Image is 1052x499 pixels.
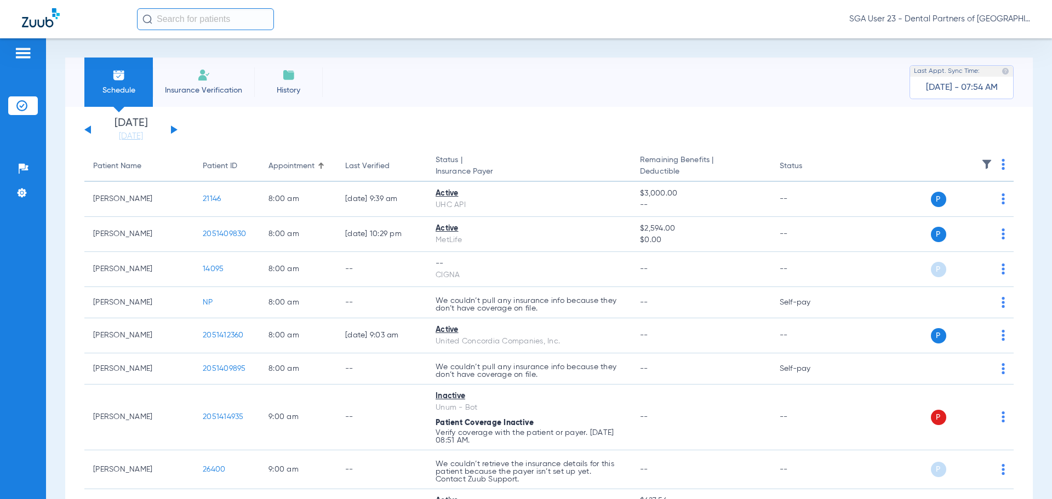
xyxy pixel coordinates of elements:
[282,68,295,82] img: History
[771,182,845,217] td: --
[268,160,315,172] div: Appointment
[203,230,247,238] span: 2051409830
[771,450,845,489] td: --
[260,450,336,489] td: 9:00 AM
[640,365,648,372] span: --
[640,166,762,177] span: Deductible
[336,353,427,385] td: --
[345,160,390,172] div: Last Verified
[98,118,164,142] li: [DATE]
[260,353,336,385] td: 8:00 AM
[137,8,274,30] input: Search for patients
[93,160,141,172] div: Patient Name
[640,223,762,234] span: $2,594.00
[436,391,622,402] div: Inactive
[436,269,622,281] div: CIGNA
[203,331,244,339] span: 2051412360
[84,252,194,287] td: [PERSON_NAME]
[197,68,210,82] img: Manual Insurance Verification
[436,199,622,211] div: UHC API
[1002,330,1005,341] img: group-dot-blue.svg
[931,262,946,277] span: P
[142,14,152,24] img: Search Icon
[436,402,622,414] div: Unum - Bot
[771,287,845,318] td: Self-pay
[640,265,648,273] span: --
[84,217,194,252] td: [PERSON_NAME]
[336,385,427,450] td: --
[640,188,762,199] span: $3,000.00
[981,159,992,170] img: filter.svg
[436,188,622,199] div: Active
[84,182,194,217] td: [PERSON_NAME]
[1002,363,1005,374] img: group-dot-blue.svg
[203,413,244,421] span: 2051414935
[345,160,418,172] div: Last Verified
[203,466,225,473] span: 26400
[161,85,246,96] span: Insurance Verification
[436,258,622,269] div: --
[84,450,194,489] td: [PERSON_NAME]
[203,195,221,203] span: 21146
[268,160,328,172] div: Appointment
[336,318,427,353] td: [DATE] 9:03 AM
[631,151,770,182] th: Remaining Benefits |
[84,353,194,385] td: [PERSON_NAME]
[771,353,845,385] td: Self-pay
[436,324,622,336] div: Active
[22,8,60,27] img: Zuub Logo
[931,462,946,477] span: P
[640,199,762,211] span: --
[14,47,32,60] img: hamburger-icon
[260,385,336,450] td: 9:00 AM
[914,66,980,77] span: Last Appt. Sync Time:
[203,299,213,306] span: NP
[336,217,427,252] td: [DATE] 10:29 PM
[84,318,194,353] td: [PERSON_NAME]
[260,318,336,353] td: 8:00 AM
[203,160,251,172] div: Patient ID
[84,385,194,450] td: [PERSON_NAME]
[436,234,622,246] div: MetLife
[203,265,224,273] span: 14095
[436,419,534,427] span: Patient Coverage Inactive
[771,385,845,450] td: --
[98,131,164,142] a: [DATE]
[436,166,622,177] span: Insurance Payer
[260,252,336,287] td: 8:00 AM
[260,287,336,318] td: 8:00 AM
[771,252,845,287] td: --
[1002,263,1005,274] img: group-dot-blue.svg
[436,429,622,444] p: Verify coverage with the patient or payer. [DATE] 08:51 AM.
[771,151,845,182] th: Status
[203,160,237,172] div: Patient ID
[1002,159,1005,170] img: group-dot-blue.svg
[262,85,315,96] span: History
[997,446,1052,499] iframe: Chat Widget
[93,85,145,96] span: Schedule
[640,331,648,339] span: --
[203,365,246,372] span: 2051409895
[260,217,336,252] td: 8:00 AM
[849,14,1030,25] span: SGA User 23 - Dental Partners of [GEOGRAPHIC_DATA]-JESUP
[640,466,648,473] span: --
[336,287,427,318] td: --
[931,227,946,242] span: P
[640,234,762,246] span: $0.00
[436,297,622,312] p: We couldn’t pull any insurance info because they don’t have coverage on file.
[436,460,622,483] p: We couldn’t retrieve the insurance details for this patient because the payer isn’t set up yet. C...
[336,450,427,489] td: --
[1002,67,1009,75] img: last sync help info
[1002,193,1005,204] img: group-dot-blue.svg
[84,287,194,318] td: [PERSON_NAME]
[336,252,427,287] td: --
[926,82,998,93] span: [DATE] - 07:54 AM
[112,68,125,82] img: Schedule
[771,318,845,353] td: --
[260,182,336,217] td: 8:00 AM
[1002,297,1005,308] img: group-dot-blue.svg
[931,410,946,425] span: P
[1002,228,1005,239] img: group-dot-blue.svg
[436,363,622,378] p: We couldn’t pull any insurance info because they don’t have coverage on file.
